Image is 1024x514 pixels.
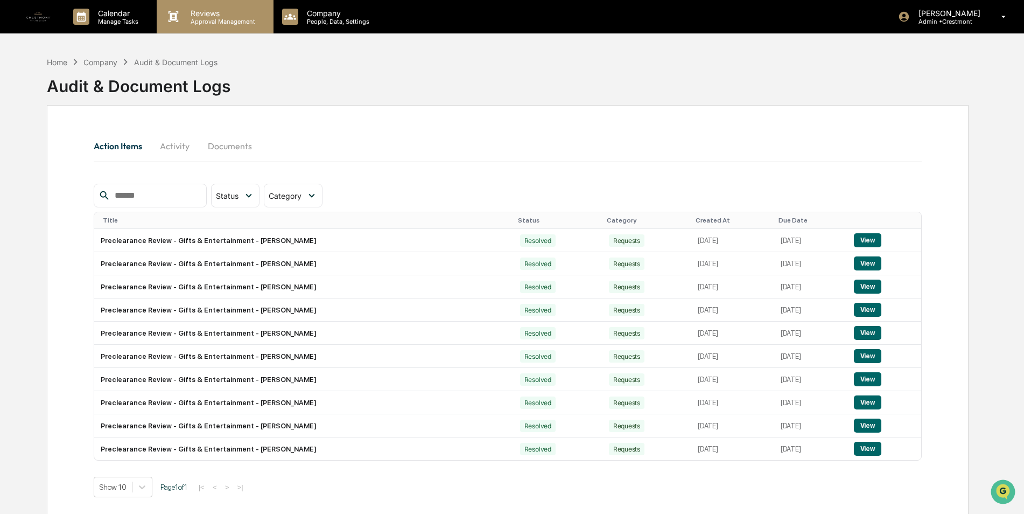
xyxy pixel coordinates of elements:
a: View [854,375,881,383]
div: Category [607,217,687,224]
div: Title [103,217,509,224]
button: View [854,372,881,386]
div: Requests [609,234,644,247]
td: [DATE] [774,229,847,252]
a: View [854,398,881,406]
button: View [854,442,881,456]
a: View [854,305,881,314]
td: [DATE] [691,229,774,252]
p: Calendar [89,9,144,18]
button: Action Items [94,133,151,159]
button: View [854,280,881,294]
td: Preclearance Review - Gifts & Entertainment - [PERSON_NAME] [94,345,514,368]
td: [DATE] [691,275,774,298]
td: [DATE] [774,275,847,298]
td: Preclearance Review - Gifts & Entertainment - [PERSON_NAME] [94,252,514,275]
div: secondary tabs example [94,133,922,159]
div: We're available if you need us! [37,93,136,102]
input: Clear [28,49,178,60]
button: View [854,349,881,363]
div: Audit & Document Logs [47,68,230,96]
div: Requests [609,373,644,386]
span: Category [269,191,301,200]
div: Resolved [520,443,556,455]
div: Requests [609,327,644,339]
span: Status [216,191,239,200]
button: View [854,233,881,247]
td: Preclearance Review - Gifts & Entertainment - [PERSON_NAME] [94,275,514,298]
div: Resolved [520,234,556,247]
a: View [854,444,881,453]
button: View [854,395,881,409]
p: Manage Tasks [89,18,144,25]
p: Admin • Crestmont [910,18,986,25]
td: [DATE] [774,252,847,275]
td: [DATE] [691,345,774,368]
td: [DATE] [774,437,847,460]
button: < [209,483,220,492]
div: Status [518,217,598,224]
button: Activity [151,133,199,159]
div: Resolved [520,350,556,363]
div: 🖐️ [11,137,19,145]
div: Company [83,58,117,67]
div: Requests [609,304,644,316]
button: Start new chat [183,86,196,99]
p: Approval Management [182,18,261,25]
p: People, Data, Settings [298,18,375,25]
td: Preclearance Review - Gifts & Entertainment - [PERSON_NAME] [94,368,514,391]
img: logo [26,4,52,30]
td: Preclearance Review - Gifts & Entertainment - [PERSON_NAME] [94,298,514,322]
span: Preclearance [22,136,69,147]
span: Page 1 of 1 [160,483,187,491]
td: [DATE] [774,345,847,368]
button: >| [234,483,246,492]
div: Created At [696,217,770,224]
div: Resolved [520,304,556,316]
button: > [222,483,233,492]
div: Requests [609,281,644,293]
p: How can we help? [11,23,196,40]
td: [DATE] [774,298,847,322]
td: [DATE] [691,322,774,345]
a: View [854,259,881,267]
div: Resolved [520,420,556,432]
a: 🔎Data Lookup [6,152,72,171]
td: [DATE] [691,368,774,391]
div: 🔎 [11,157,19,166]
div: Requests [609,420,644,432]
td: [DATE] [691,391,774,414]
div: Requests [609,443,644,455]
button: View [854,419,881,433]
span: Data Lookup [22,156,68,167]
a: Powered byPylon [76,182,130,191]
div: Due Date [778,217,843,224]
td: [DATE] [691,252,774,275]
td: Preclearance Review - Gifts & Entertainment - [PERSON_NAME] [94,229,514,252]
div: Audit & Document Logs [134,58,218,67]
div: 🗄️ [78,137,87,145]
div: Resolved [520,258,556,270]
div: Home [47,58,67,67]
td: [DATE] [691,414,774,437]
a: View [854,236,881,244]
button: View [854,303,881,317]
td: [DATE] [774,414,847,437]
span: Pylon [107,183,130,191]
p: Company [298,9,375,18]
div: Requests [609,258,644,270]
button: |< [195,483,208,492]
div: Requests [609,350,644,363]
div: Resolved [520,327,556,339]
a: 🗄️Attestations [74,131,138,151]
a: View [854,282,881,290]
td: [DATE] [691,437,774,460]
div: Start new chat [37,82,177,93]
iframe: Open customer support [990,478,1019,508]
td: [DATE] [691,298,774,322]
div: Requests [609,397,644,409]
div: Resolved [520,281,556,293]
td: Preclearance Review - Gifts & Entertainment - [PERSON_NAME] [94,437,514,460]
button: View [854,256,881,270]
